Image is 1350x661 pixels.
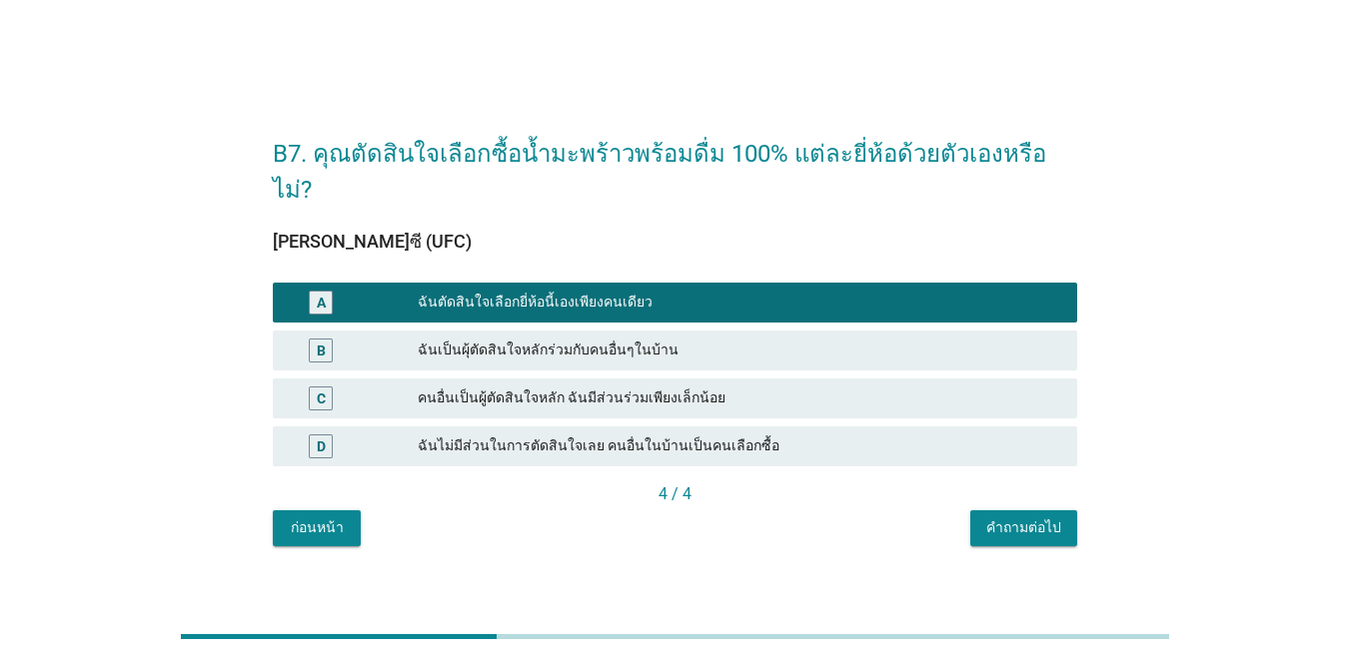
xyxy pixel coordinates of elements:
[317,339,326,360] div: B
[273,116,1077,208] h2: B7. คุณตัดสินใจเลือกซื้อน้ำมะพร้าวพร้อมดื่ม 100% แต่ละยี่ห้อด้วยตัวเองหรือไม่?
[418,434,1061,458] div: ฉันไม่มีส่วนในการตัดสินใจเลย คนอื่นในบ้านเป็นคนเลือกซื้อ
[418,386,1061,410] div: คนอื่นเป็นผู้ตัดสินใจหลัก ฉันมีส่วนร่วมเพียงเล็กน้อย
[289,517,345,538] div: ก่อนหน้า
[317,292,326,313] div: A
[970,510,1077,546] button: คำถามต่อไป
[273,510,361,546] button: ก่อนหน้า
[273,482,1077,506] div: 4 / 4
[317,387,326,408] div: C
[418,338,1061,362] div: ฉันเป็นผุ้ตัดสินใจหลักร่วมกับคนอื่นๆในบ้าน
[273,228,1077,255] div: [PERSON_NAME]ซี (UFC)
[986,517,1061,538] div: คำถามต่อไป
[418,291,1061,315] div: ฉันตัดสินใจเลือกยี่ห้อนี้เองเพียงคนเดียว
[317,435,326,456] div: D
